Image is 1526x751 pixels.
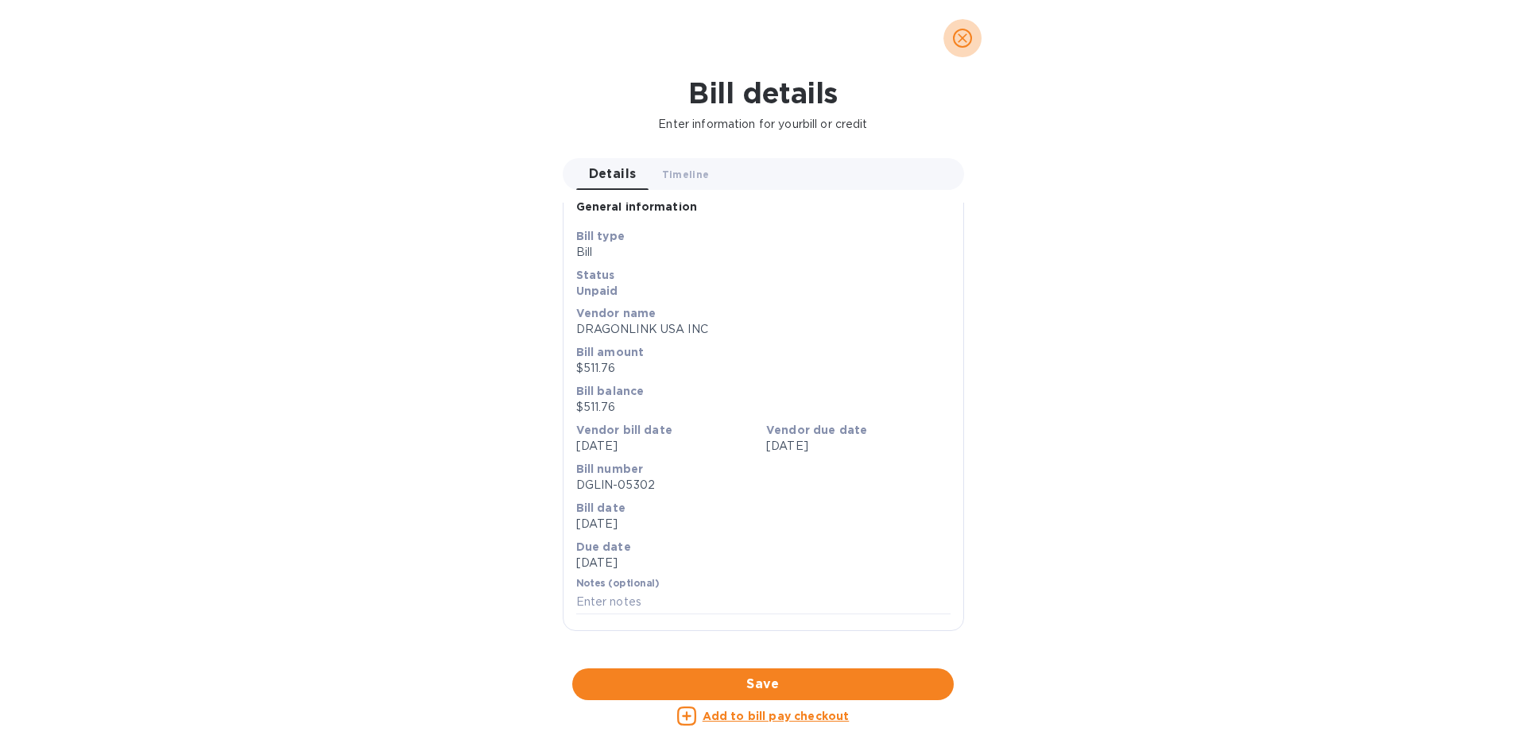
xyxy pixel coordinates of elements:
button: Save [572,668,954,700]
p: [DATE] [576,555,951,571]
p: [DATE] [576,438,761,455]
p: [DATE] [766,438,951,455]
button: close [943,19,982,57]
p: DGLIN-05302 [576,477,951,494]
p: Bill [576,244,951,261]
b: Status [576,269,615,281]
b: General information [576,200,698,213]
p: [DATE] [576,516,951,532]
b: Vendor name [576,307,656,319]
b: Bill type [576,230,625,242]
input: Enter notes [576,590,951,614]
p: Enter information for your bill or credit [13,116,1513,133]
b: Bill balance [576,385,645,397]
label: Notes (optional) [576,579,660,589]
u: Add to bill pay checkout [703,710,850,722]
b: Due date [576,540,631,553]
b: Vendor due date [766,424,867,436]
b: Vendor bill date [576,424,672,436]
p: $511.76 [576,399,951,416]
h1: Bill details [13,76,1513,110]
span: Timeline [662,166,710,183]
b: Bill amount [576,346,645,358]
b: Bill number [576,463,644,475]
p: Unpaid [576,283,951,299]
span: Save [585,675,941,694]
p: $511.76 [576,360,951,377]
p: DRAGONLINK USA INC [576,321,951,338]
span: Details [589,163,637,185]
b: Bill date [576,501,626,514]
